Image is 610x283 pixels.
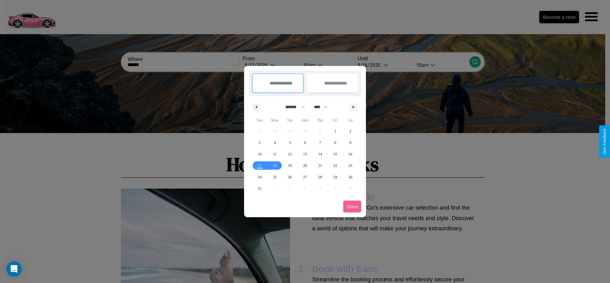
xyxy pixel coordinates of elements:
span: 11 [273,148,277,160]
span: 1 [334,125,336,137]
div: Open Intercom Messenger [6,261,22,277]
span: 9 [349,137,351,148]
span: 26 [288,171,292,183]
div: Give Feedback [602,129,607,154]
span: 25 [273,171,277,183]
button: 13 [297,148,312,160]
button: 12 [282,148,297,160]
span: 10 [258,148,262,160]
span: Mon [267,115,282,125]
span: 16 [348,148,352,160]
span: 18 [273,160,277,171]
span: Tue [282,115,297,125]
button: 14 [313,148,328,160]
button: 4 [267,137,282,148]
button: 23 [343,160,358,171]
span: 29 [333,171,337,183]
button: 2 [343,125,358,137]
button: 3 [252,137,267,148]
span: Fri [328,115,343,125]
span: 20 [303,160,307,171]
button: 18 [267,160,282,171]
button: 21 [313,160,328,171]
span: Thu [313,115,328,125]
button: 31 [252,183,267,194]
span: Wed [297,115,312,125]
button: 16 [343,148,358,160]
span: 14 [318,148,322,160]
span: 4 [274,137,276,148]
span: Sat [343,115,358,125]
button: 11 [267,148,282,160]
span: 31 [258,183,262,194]
button: 8 [328,137,343,148]
span: 13 [303,148,307,160]
button: 10 [252,148,267,160]
span: Sun [252,115,267,125]
button: 7 [313,137,328,148]
span: 24 [258,171,262,183]
span: 23 [348,160,352,171]
button: 22 [328,160,343,171]
span: 28 [318,171,322,183]
button: 1 [328,125,343,137]
button: 20 [297,160,312,171]
span: 5 [289,137,291,148]
button: 17 [252,160,267,171]
span: 30 [348,171,352,183]
span: 21 [318,160,322,171]
span: 12 [288,148,292,160]
button: 5 [282,137,297,148]
span: 27 [303,171,307,183]
button: 25 [267,171,282,183]
button: 27 [297,171,312,183]
span: 19 [288,160,292,171]
button: 6 [297,137,312,148]
button: 9 [343,137,358,148]
span: 15 [333,148,337,160]
button: 29 [328,171,343,183]
button: 26 [282,171,297,183]
button: 24 [252,171,267,183]
span: 8 [334,137,336,148]
span: 22 [333,160,337,171]
span: 2 [349,125,351,137]
button: 30 [343,171,358,183]
span: 3 [259,137,261,148]
span: 17 [258,160,262,171]
span: 6 [304,137,306,148]
span: 7 [319,137,321,148]
button: 15 [328,148,343,160]
button: Done [343,201,361,212]
button: 28 [313,171,328,183]
button: 19 [282,160,297,171]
